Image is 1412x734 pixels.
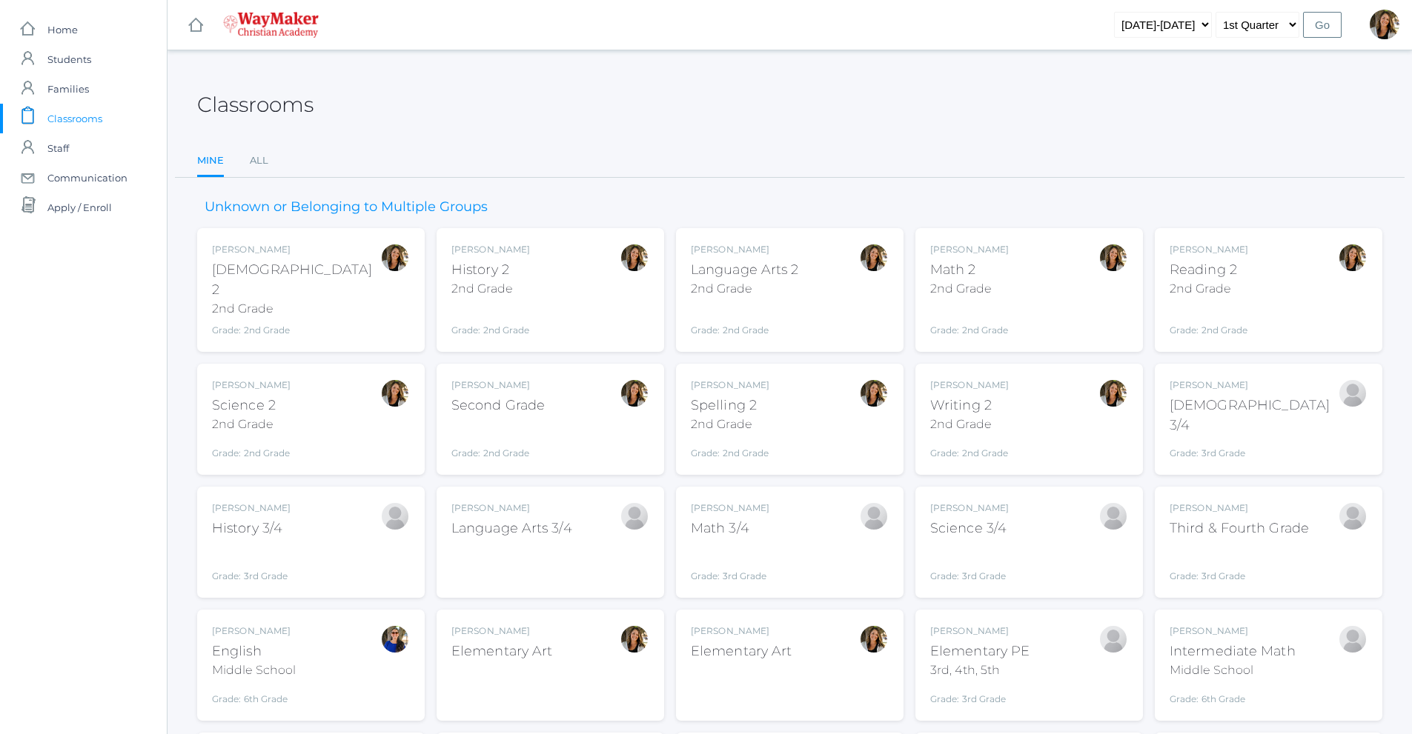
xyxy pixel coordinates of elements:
[197,146,224,178] a: Mine
[620,378,649,408] div: Amber Farnes
[47,193,112,222] span: Apply / Enroll
[1170,280,1248,298] div: 2nd Grade
[1098,378,1128,408] div: Amber Farnes
[1170,685,1296,706] div: Grade: 6th Grade
[691,501,769,515] div: [PERSON_NAME]
[451,518,572,538] div: Language Arts 3/4
[47,15,78,44] span: Home
[691,243,799,256] div: [PERSON_NAME]
[197,93,314,116] h2: Classrooms
[1098,501,1128,531] div: Joshua Bennett
[620,501,649,531] div: Joshua Bennett
[47,104,102,133] span: Classrooms
[620,624,649,654] div: Amber Farnes
[212,685,296,706] div: Grade: 6th Grade
[691,416,769,433] div: 2nd Grade
[691,641,792,661] div: Elementary Art
[1338,624,1368,654] div: Bonnie Posey
[1170,396,1338,436] div: [DEMOGRAPHIC_DATA] 3/4
[1370,10,1399,39] div: Amber Farnes
[691,518,769,538] div: Math 3/4
[691,260,799,280] div: Language Arts 2
[212,641,296,661] div: English
[451,304,530,337] div: Grade: 2nd Grade
[380,243,410,273] div: Amber Farnes
[380,501,410,531] div: Joshua Bennett
[930,378,1009,392] div: [PERSON_NAME]
[859,243,889,273] div: Amber Farnes
[451,378,545,392] div: [PERSON_NAME]
[1170,661,1296,679] div: Middle School
[380,624,410,654] div: Stephanie Todhunter
[47,74,89,104] span: Families
[212,661,296,679] div: Middle School
[930,304,1009,337] div: Grade: 2nd Grade
[1170,518,1309,538] div: Third & Fourth Grade
[451,421,545,460] div: Grade: 2nd Grade
[197,200,495,215] h3: Unknown or Belonging to Multiple Groups
[212,243,380,256] div: [PERSON_NAME]
[691,624,792,638] div: [PERSON_NAME]
[212,378,291,392] div: [PERSON_NAME]
[691,439,769,460] div: Grade: 2nd Grade
[212,260,380,300] div: [DEMOGRAPHIC_DATA] 2
[212,416,291,433] div: 2nd Grade
[859,624,889,654] div: Amber Farnes
[212,501,291,515] div: [PERSON_NAME]
[691,280,799,298] div: 2nd Grade
[930,518,1009,538] div: Science 3/4
[691,396,769,416] div: Spelling 2
[691,378,769,392] div: [PERSON_NAME]
[1338,243,1368,273] div: Amber Farnes
[930,641,1030,661] div: Elementary PE
[1098,624,1128,654] div: Joshua Bennett
[1170,441,1338,460] div: Grade: 3rd Grade
[451,624,552,638] div: [PERSON_NAME]
[47,163,127,193] span: Communication
[212,439,291,460] div: Grade: 2nd Grade
[212,300,380,318] div: 2nd Grade
[930,416,1009,433] div: 2nd Grade
[451,260,530,280] div: History 2
[451,396,545,416] div: Second Grade
[1338,378,1368,408] div: Joshua Bennett
[451,243,530,256] div: [PERSON_NAME]
[1170,243,1248,256] div: [PERSON_NAME]
[930,260,1009,280] div: Math 2
[930,661,1030,679] div: 3rd, 4th, 5th
[1170,260,1248,280] div: Reading 2
[212,518,291,538] div: History 3/4
[620,243,649,273] div: Amber Farnes
[1170,304,1248,337] div: Grade: 2nd Grade
[1170,624,1296,638] div: [PERSON_NAME]
[859,378,889,408] div: Amber Farnes
[212,624,296,638] div: [PERSON_NAME]
[930,501,1009,515] div: [PERSON_NAME]
[250,146,268,176] a: All
[451,280,530,298] div: 2nd Grade
[930,243,1009,256] div: [PERSON_NAME]
[380,378,410,408] div: Amber Farnes
[451,641,552,661] div: Elementary Art
[212,544,291,583] div: Grade: 3rd Grade
[930,396,1009,416] div: Writing 2
[212,396,291,416] div: Science 2
[930,544,1009,583] div: Grade: 3rd Grade
[1170,544,1309,583] div: Grade: 3rd Grade
[930,685,1030,706] div: Grade: 3rd Grade
[930,439,1009,460] div: Grade: 2nd Grade
[1170,378,1338,392] div: [PERSON_NAME]
[691,544,769,583] div: Grade: 3rd Grade
[691,304,799,337] div: Grade: 2nd Grade
[1170,501,1309,515] div: [PERSON_NAME]
[930,624,1030,638] div: [PERSON_NAME]
[223,12,319,38] img: 4_waymaker-logo-stack-white.png
[212,324,380,337] div: Grade: 2nd Grade
[1338,501,1368,531] div: Joshua Bennett
[47,133,69,163] span: Staff
[859,501,889,531] div: Joshua Bennett
[1098,243,1128,273] div: Amber Farnes
[451,501,572,515] div: [PERSON_NAME]
[1170,641,1296,661] div: Intermediate Math
[47,44,91,74] span: Students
